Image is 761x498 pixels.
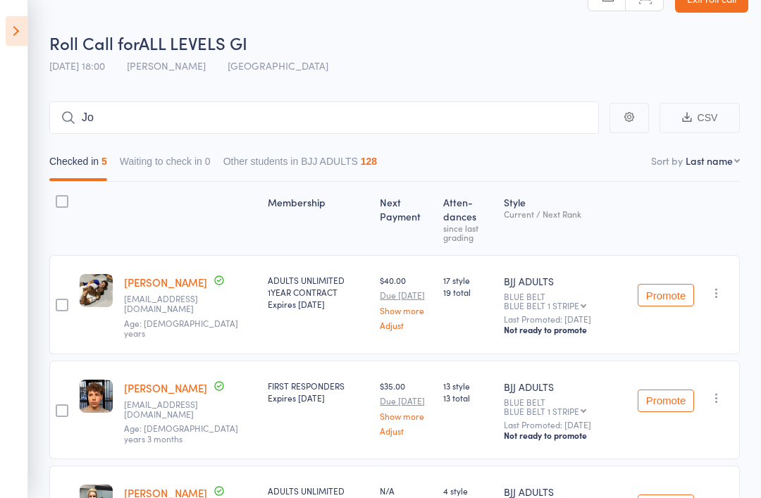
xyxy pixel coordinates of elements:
span: 4 style [443,485,493,497]
div: Current / Next Rank [504,209,626,218]
div: BLUE BELT [504,292,626,310]
span: 13 style [443,380,493,392]
div: N/A [380,485,432,497]
button: Checked in5 [49,149,107,181]
span: 13 total [443,392,493,404]
div: Expires [DATE] [268,392,369,404]
div: Not ready to promote [504,324,626,335]
div: BLUE BELT 1 STRIPE [504,406,579,416]
div: $35.00 [380,380,432,435]
div: since last grading [443,223,493,242]
a: Show more [380,411,432,421]
div: ADULTS UNLIMITED 1YEAR CONTRACT [268,274,369,310]
span: 19 total [443,286,493,298]
div: Last name [686,154,733,168]
span: 17 style [443,274,493,286]
div: Style [498,188,632,249]
img: image1732522439.png [80,380,113,413]
span: Age: [DEMOGRAPHIC_DATA] years 3 months [124,422,238,444]
span: [GEOGRAPHIC_DATA] [228,58,328,73]
button: Promote [638,390,694,412]
span: ALL LEVELS GI [139,31,247,54]
span: [PERSON_NAME] [127,58,206,73]
span: [DATE] 18:00 [49,58,105,73]
a: Adjust [380,320,432,330]
div: BJJ ADULTS [504,274,626,288]
small: Danielcasset1738@gmail.com [124,294,216,314]
div: Expires [DATE] [268,298,369,310]
a: Show more [380,306,432,315]
div: BJJ ADULTS [504,380,626,394]
div: Next Payment [374,188,438,249]
button: CSV [660,103,740,133]
div: Atten­dances [438,188,498,249]
a: Adjust [380,426,432,435]
span: Roll Call for [49,31,139,54]
button: Other students in BJJ ADULTS128 [223,149,378,181]
button: Promote [638,284,694,306]
div: 128 [361,156,377,167]
button: Waiting to check in0 [120,149,211,181]
small: Due [DATE] [380,290,432,300]
small: Last Promoted: [DATE] [504,314,626,324]
div: 0 [205,156,211,167]
span: Age: [DEMOGRAPHIC_DATA] years [124,317,238,339]
div: BLUE BELT [504,397,626,416]
div: $40.00 [380,274,432,330]
small: Due [DATE] [380,396,432,406]
label: Sort by [651,154,683,168]
img: image1715158784.png [80,274,113,307]
small: brunodacunha12@gmail.com [124,399,216,420]
a: [PERSON_NAME] [124,275,207,290]
a: [PERSON_NAME] [124,380,207,395]
div: BLUE BELT 1 STRIPE [504,301,579,310]
div: FIRST RESPONDERS [268,380,369,404]
div: 5 [101,156,107,167]
input: Search by name [49,101,599,134]
div: Not ready to promote [504,430,626,441]
div: Membership [262,188,374,249]
small: Last Promoted: [DATE] [504,420,626,430]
